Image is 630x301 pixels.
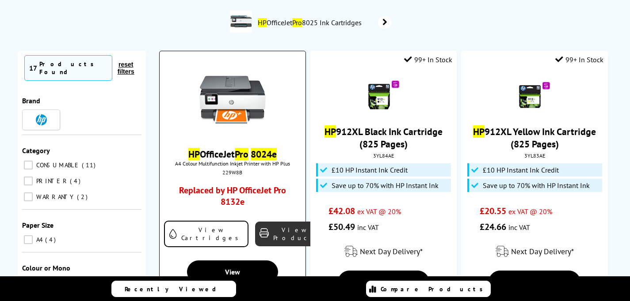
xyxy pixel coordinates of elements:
img: HP-912XL-Yellow-Promo-Small.gif [519,79,550,110]
input: WARRANTY 2 [24,192,33,201]
span: 4 [70,177,83,185]
mark: HP [188,148,200,160]
span: inc VAT [508,223,530,232]
span: Save up to 70% with HP Instant Ink [483,181,590,190]
span: £50.49 [328,221,355,233]
span: £20.55 [480,205,506,217]
span: 4 [45,236,58,244]
a: HP912XL Black Ink Cartridge (825 Pages) [325,125,443,150]
a: HPOfficeJetPro8025 Ink Cartridges [256,11,391,34]
a: HP912XL Yellow Ink Cartridge (825 Pages) [473,125,596,150]
a: View Cartridges [164,221,248,247]
a: View [187,260,279,283]
img: HP-912XL-Black-Promo-Small.gif [368,79,399,110]
span: 11 [82,161,98,169]
div: modal_delivery [315,239,452,264]
div: 3YL83AE [468,152,601,159]
img: 3UC61B-conspage.jpg [230,11,252,33]
span: OfficeJet 8025 Ink Cartridges [256,18,365,27]
a: Compare Products [366,281,491,297]
span: ex VAT @ 20% [357,207,401,216]
span: Next Day Delivery* [360,246,423,256]
span: £10 HP Instant Ink Credit [483,166,559,174]
span: View [225,267,240,276]
mark: Pro [235,148,248,160]
span: Category [22,146,50,155]
span: Colour or Mono [22,263,70,272]
mark: Pro [292,18,302,27]
span: Save up to 70% with HP Instant Ink [332,181,439,190]
a: Recently Viewed [111,281,236,297]
img: HP [36,114,47,125]
mark: 8024e [251,148,277,160]
div: 3YL84AE [317,152,450,159]
span: ex VAT @ 20% [508,207,552,216]
span: A4 Colour Multifunction Inkjet Printer with HP Plus [164,160,301,167]
span: Recently Viewed [125,285,225,293]
span: £24.66 [480,221,506,233]
a: View [489,271,580,293]
mark: HP [473,125,485,138]
span: WARRANTY [34,193,76,201]
div: modal_delivery [466,239,603,264]
img: HP-OfficeJet-Pro-8024e-Front-New-Small.jpg [199,67,266,133]
div: 99+ In Stock [404,55,452,64]
span: inc VAT [357,223,379,232]
span: Next Day Delivery* [511,246,574,256]
span: A4 [34,236,44,244]
a: View Product [255,222,321,246]
a: View [338,271,430,293]
span: 2 [77,193,90,201]
span: PRINTER [34,177,69,185]
input: A4 4 [24,235,33,244]
div: Products Found [39,60,107,76]
span: Paper Size [22,221,53,230]
mark: HP [325,125,336,138]
span: £42.08 [328,205,355,217]
div: 229W8B [166,169,298,176]
span: Brand [22,96,40,105]
a: HPOfficeJetPro 8024e [188,148,277,160]
a: Replaced by HP OfficeJet Pro 8132e [178,184,287,212]
span: 17 [29,64,37,72]
span: £10 HP Instant Ink Credit [332,166,408,174]
input: CONSUMABLE 11 [24,161,33,169]
span: CONSUMABLE [34,161,81,169]
button: reset filters [112,60,139,75]
mark: HP [258,18,267,27]
span: Compare Products [381,285,488,293]
div: 99+ In Stock [555,55,603,64]
input: PRINTER 4 [24,177,33,185]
